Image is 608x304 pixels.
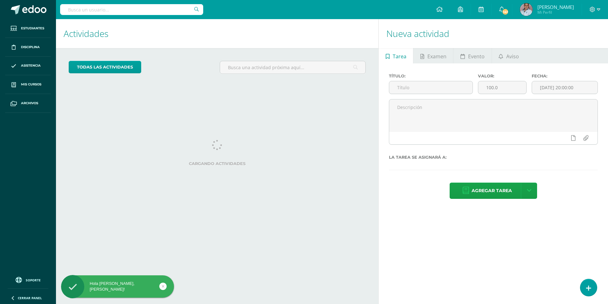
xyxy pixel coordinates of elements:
[21,63,41,68] span: Asistencia
[453,48,491,63] a: Evento
[389,74,473,78] label: Título:
[220,61,365,74] input: Busca una actividad próxima aquí...
[5,75,51,94] a: Mis cursos
[64,19,371,48] h1: Actividades
[5,19,51,38] a: Estudiantes
[413,48,453,63] a: Examen
[5,57,51,76] a: Asistencia
[8,275,48,284] a: Soporte
[379,48,413,63] a: Tarea
[532,81,598,94] input: Fecha de entrega
[478,81,526,94] input: Puntos máximos
[61,281,174,292] div: Hola [PERSON_NAME], [PERSON_NAME]!
[537,4,574,10] span: [PERSON_NAME]
[21,101,38,106] span: Archivos
[18,296,42,300] span: Cerrar panel
[5,94,51,113] a: Archivos
[468,49,485,64] span: Evento
[393,49,406,64] span: Tarea
[60,4,203,15] input: Busca un usuario...
[520,3,533,16] img: f65488749c055603d59be06c556674dc.png
[472,183,512,199] span: Agregar tarea
[26,278,41,282] span: Soporte
[21,82,41,87] span: Mis cursos
[389,81,473,94] input: Título
[69,61,141,73] a: todas las Actividades
[21,45,40,50] span: Disciplina
[506,49,519,64] span: Aviso
[427,49,446,64] span: Examen
[492,48,526,63] a: Aviso
[389,155,598,160] label: La tarea se asignará a:
[537,10,574,15] span: Mi Perfil
[21,26,44,31] span: Estudiantes
[69,161,366,166] label: Cargando actividades
[532,74,598,78] label: Fecha:
[478,74,526,78] label: Valor:
[502,8,509,15] span: 141
[5,38,51,57] a: Disciplina
[386,19,600,48] h1: Nueva actividad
